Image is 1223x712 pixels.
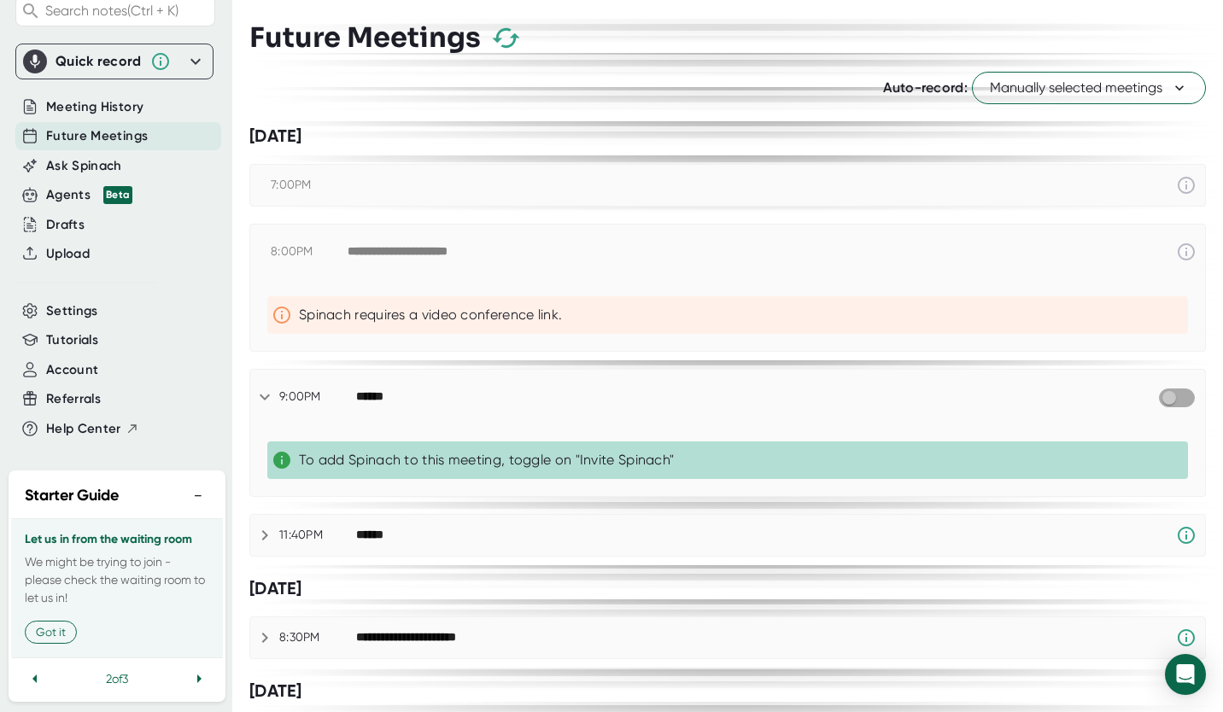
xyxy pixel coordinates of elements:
button: Referrals [46,389,101,409]
button: Account [46,360,98,380]
h3: Future Meetings [249,21,481,54]
span: Auto-record: [883,79,968,96]
button: Future Meetings [46,126,148,146]
button: Agents Beta [46,185,132,205]
button: Settings [46,301,98,321]
button: Got it [25,621,77,644]
div: [DATE] [249,125,1206,147]
h3: Let us in from the waiting room [25,533,209,546]
svg: This event has already passed [1176,175,1197,196]
span: Search notes (Ctrl + K) [45,3,178,19]
div: 7:00PM [250,165,1205,206]
div: [DATE] [249,680,1206,702]
div: 8:30PM [279,630,356,645]
button: Ask Spinach [46,156,122,176]
svg: Spinach requires a video conference link. [1176,525,1197,546]
p: We might be trying to join - please check the waiting room to let us in! [25,553,209,607]
button: Drafts [46,215,85,235]
span: 2 of 3 [106,672,128,686]
svg: Spinach requires a video conference link. [1176,627,1197,648]
button: Tutorials [46,330,98,350]
div: [DATE] [249,578,1206,599]
button: Manually selected meetings [972,72,1206,104]
button: Meeting History [46,97,143,117]
div: To add Spinach to this meeting, toggle on "Invite Spinach" [299,452,1181,469]
h2: Starter Guide [25,484,119,507]
div: Quick record [23,44,206,79]
svg: This event has already passed [1176,242,1197,262]
div: 11:40PM [279,528,356,543]
div: Agents [46,185,132,205]
button: Upload [46,244,90,264]
span: Help Center [46,419,121,439]
div: Quick record [56,53,142,70]
div: Spinach requires a video conference link. [299,306,1181,324]
button: Help Center [46,419,139,439]
span: Manually selected meetings [990,78,1188,98]
div: 8:00PM [271,244,348,260]
button: − [187,483,209,508]
div: 9:00PM [279,389,356,405]
div: Open Intercom Messenger [1165,654,1206,695]
div: Beta [103,186,132,204]
div: 7:00PM [271,178,348,193]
